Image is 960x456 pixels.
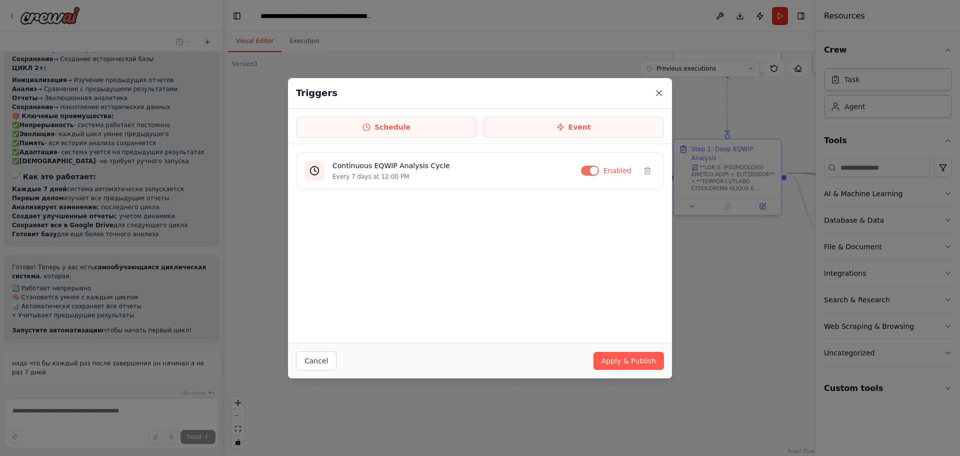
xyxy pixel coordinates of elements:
button: Event [483,117,664,138]
button: Apply & Publish [593,352,664,370]
h4: Continuous EQWIP Analysis Cycle [332,161,573,171]
p: Every 7 days at 12:00 PM [332,173,573,181]
h2: Triggers [296,86,337,100]
button: Schedule [296,117,477,138]
button: Delete trigger [639,163,655,179]
button: Cancel [296,351,336,370]
span: Enabled [603,166,631,176]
